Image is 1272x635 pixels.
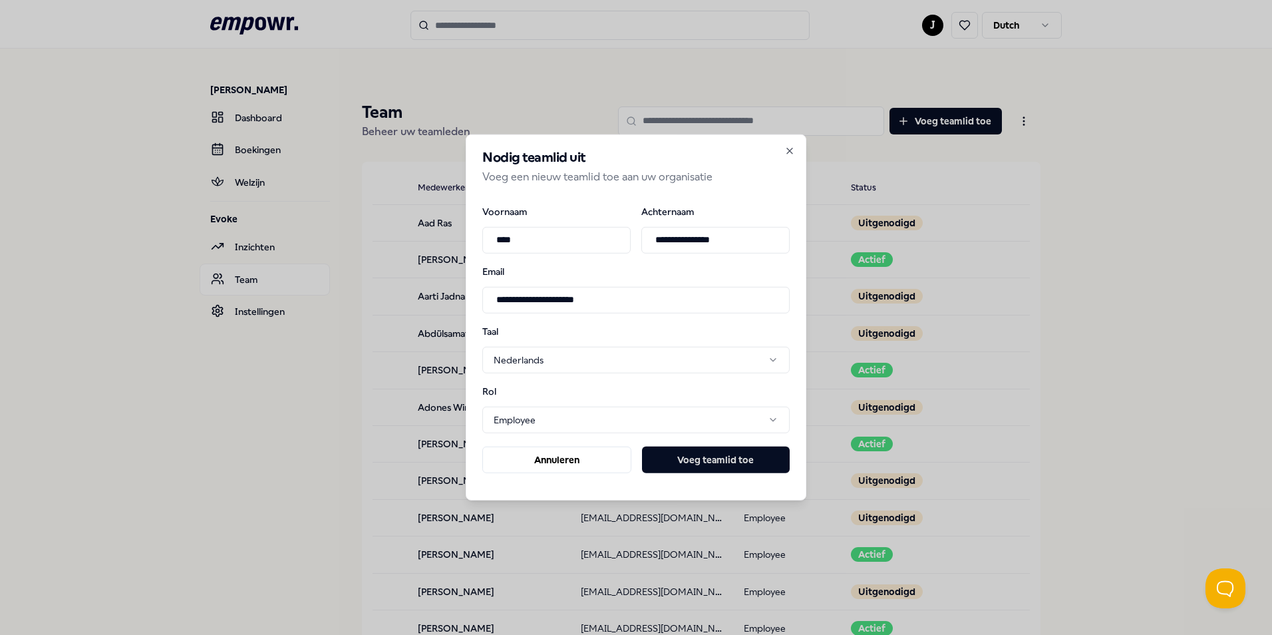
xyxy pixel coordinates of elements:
[482,326,552,335] label: Taal
[482,266,790,276] label: Email
[482,168,790,186] p: Voeg een nieuw teamlid toe aan uw organisatie
[482,206,631,216] label: Voornaam
[482,387,552,396] label: Rol
[641,206,790,216] label: Achternaam
[642,447,790,473] button: Voeg teamlid toe
[482,151,790,164] h2: Nodig teamlid uit
[482,447,631,473] button: Annuleren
